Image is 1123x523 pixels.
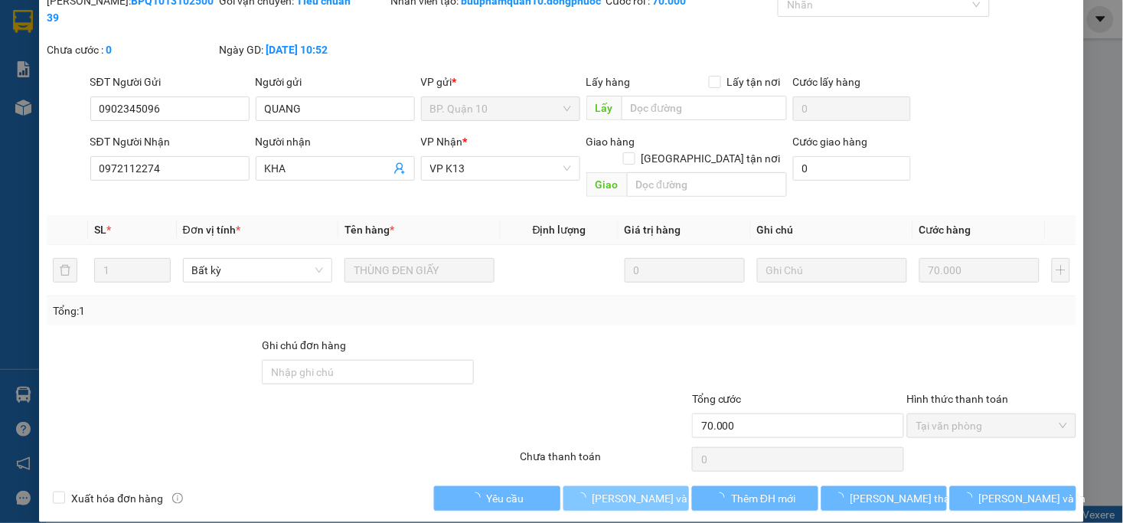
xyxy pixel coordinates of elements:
input: Dọc đường [627,172,787,197]
div: Ngày GD: [219,41,388,58]
input: Dọc đường [622,96,787,120]
span: Giao hàng [586,136,635,148]
span: Giao [586,172,627,197]
div: Người nhận [256,133,415,150]
span: loading [576,492,593,503]
label: Cước giao hàng [793,136,868,148]
span: loading [962,492,979,503]
label: Hình thức thanh toán [907,393,1009,405]
span: Tại văn phòng [916,414,1067,437]
span: Tên hàng [344,224,394,236]
span: VP Nhận [421,136,463,148]
th: Ghi chú [751,215,913,245]
button: [PERSON_NAME] và In [950,486,1076,511]
b: 0 [106,44,112,56]
span: Thêm ĐH mới [731,490,795,507]
div: Tổng: 1 [53,302,434,319]
div: SĐT Người Gửi [90,74,250,90]
button: [PERSON_NAME] thay đổi [821,486,948,511]
input: VD: Bàn, Ghế [344,258,495,283]
label: Ghi chú đơn hàng [262,339,346,351]
span: Yêu cầu [487,490,524,507]
span: [PERSON_NAME] thay đổi [850,490,973,507]
input: Ghi chú đơn hàng [262,360,474,384]
input: 0 [919,258,1040,283]
span: [GEOGRAPHIC_DATA] tận nơi [635,150,787,167]
div: VP gửi [421,74,580,90]
span: loading [470,492,487,503]
span: Lấy [586,96,622,120]
button: delete [53,258,77,283]
div: Người gửi [256,74,415,90]
div: Chưa cước : [47,41,216,58]
span: [PERSON_NAME] và In [979,490,1086,507]
span: SL [94,224,106,236]
span: user-add [393,162,406,175]
div: SĐT Người Nhận [90,133,250,150]
span: Đơn vị tính [183,224,240,236]
span: Lấy hàng [586,76,631,88]
span: VP K13 [430,157,571,180]
input: Cước giao hàng [793,156,911,181]
input: Ghi Chú [757,258,907,283]
input: 0 [625,258,745,283]
span: Bất kỳ [192,259,324,282]
span: Tổng cước [692,393,742,405]
span: BP. Quận 10 [430,97,571,120]
span: [PERSON_NAME] và Giao hàng [593,490,739,507]
button: plus [1052,258,1070,283]
div: Chưa thanh toán [518,448,690,475]
span: loading [834,492,850,503]
button: [PERSON_NAME] và Giao hàng [563,486,690,511]
span: Định lượng [533,224,586,236]
span: Cước hàng [919,224,971,236]
label: Cước lấy hàng [793,76,861,88]
button: Yêu cầu [434,486,560,511]
input: Cước lấy hàng [793,96,911,121]
span: loading [714,492,731,503]
span: Giá trị hàng [625,224,681,236]
span: Lấy tận nơi [721,74,787,90]
span: info-circle [172,493,183,504]
button: Thêm ĐH mới [692,486,818,511]
b: [DATE] 10:52 [266,44,328,56]
span: Xuất hóa đơn hàng [65,490,169,507]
